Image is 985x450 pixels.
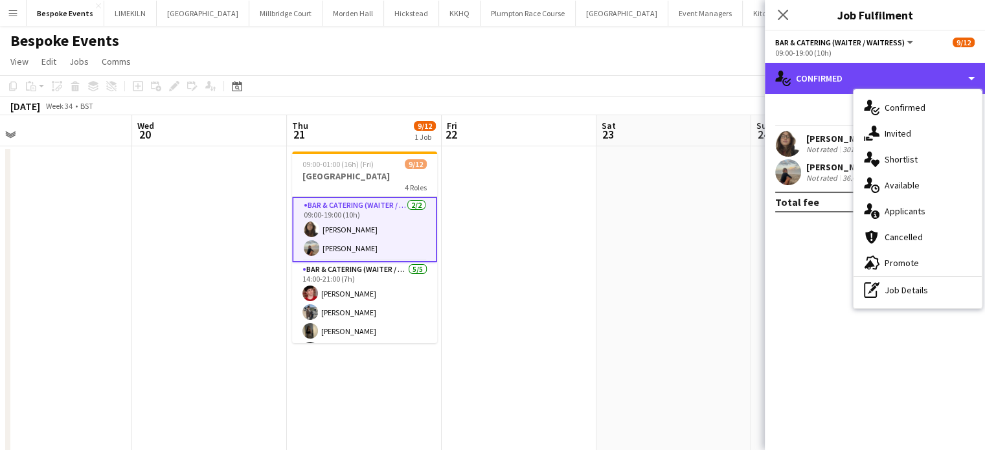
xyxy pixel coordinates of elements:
a: View [5,53,34,70]
div: Shortlist [854,146,982,172]
button: LIMEKILN [104,1,157,26]
span: Wed [137,120,154,131]
div: [PERSON_NAME] [806,133,895,144]
span: Sat [602,120,616,131]
div: Invited [854,120,982,146]
span: Edit [41,56,56,67]
button: KKHQ [439,1,481,26]
button: Morden Hall [323,1,384,26]
button: Bespoke Events [27,1,104,26]
div: Job Details [854,277,982,303]
h1: Bespoke Events [10,31,119,51]
span: 9/12 [414,121,436,131]
h3: Job Fulfilment [765,6,985,23]
div: 36.4km [840,173,869,183]
span: Jobs [69,56,89,67]
span: Comms [102,56,131,67]
div: [DATE] [10,100,40,113]
span: Fri [447,120,457,131]
div: Confirmed [765,63,985,94]
button: [GEOGRAPHIC_DATA] [576,1,668,26]
button: Plumpton Race Course [481,1,576,26]
button: [GEOGRAPHIC_DATA] [157,1,249,26]
span: View [10,56,28,67]
button: Kitchen [743,1,790,26]
div: 301.7km [840,144,873,155]
a: Jobs [64,53,94,70]
app-card-role: Bar & Catering (Waiter / waitress)5/514:00-21:00 (7h)[PERSON_NAME][PERSON_NAME][PERSON_NAME] [292,262,437,381]
span: 22 [445,127,457,142]
div: Applicants [854,198,982,224]
button: Bar & Catering (Waiter / waitress) [775,38,915,47]
app-job-card: 09:00-01:00 (16h) (Fri)9/12[GEOGRAPHIC_DATA]4 RolesBar & Catering (Waiter / waitress)2/209:00-19:... [292,152,437,343]
span: 09:00-01:00 (16h) (Fri) [302,159,374,169]
app-card-role: Bar & Catering (Waiter / waitress)2/209:00-19:00 (10h)[PERSON_NAME][PERSON_NAME] [292,197,437,262]
span: 4 Roles [405,183,427,192]
span: 21 [290,127,308,142]
span: Thu [292,120,308,131]
button: Hickstead [384,1,439,26]
a: Edit [36,53,62,70]
span: Sun [756,120,772,131]
div: Available [854,172,982,198]
div: Not rated [806,173,840,183]
span: 9/12 [405,159,427,169]
button: Millbridge Court [249,1,323,26]
button: Event Managers [668,1,743,26]
div: Cancelled [854,224,982,250]
div: [PERSON_NAME] [806,161,891,173]
div: Total fee [775,196,819,208]
span: Bar & Catering (Waiter / waitress) [775,38,905,47]
div: Not rated [806,144,840,155]
span: 20 [135,127,154,142]
div: Confirmed [854,95,982,120]
h3: [GEOGRAPHIC_DATA] [292,170,437,182]
div: BST [80,101,93,111]
span: Week 34 [43,101,75,111]
div: Promote [854,250,982,276]
span: 9/12 [953,38,975,47]
div: 09:00-19:00 (10h) [775,48,975,58]
span: 24 [754,127,772,142]
span: 23 [600,127,616,142]
a: Comms [96,53,136,70]
div: 1 Job [414,132,435,142]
